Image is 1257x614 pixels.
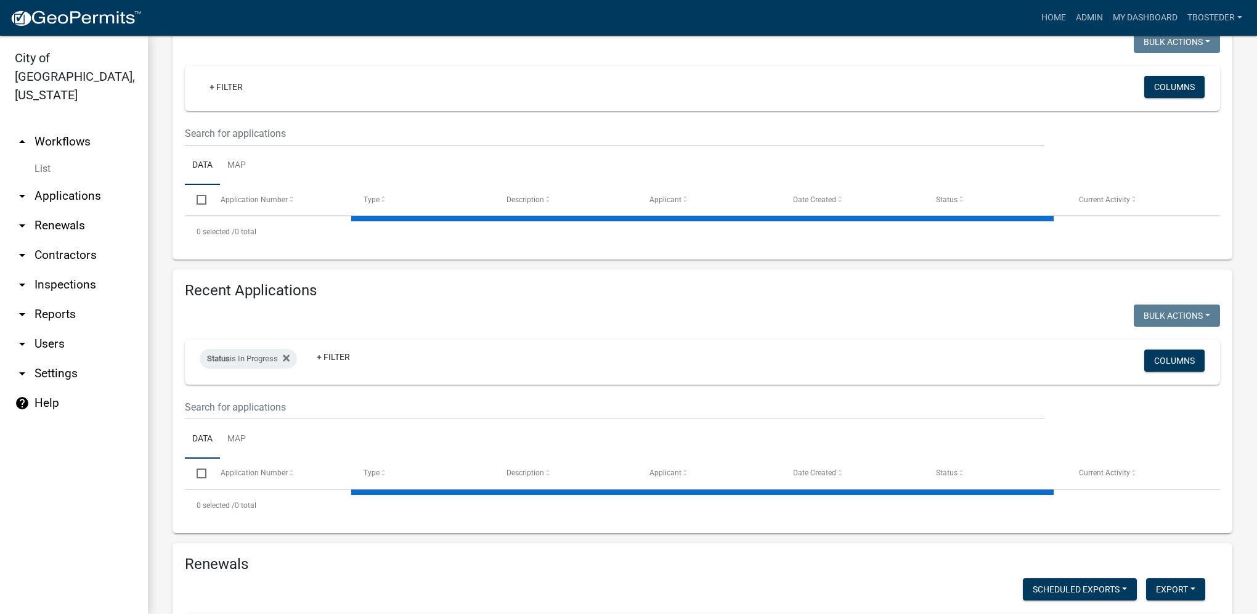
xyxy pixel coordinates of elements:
datatable-header-cell: Applicant [638,185,781,215]
span: Status [936,469,958,477]
a: Data [185,146,220,186]
a: + Filter [307,346,360,368]
button: Bulk Actions [1134,31,1220,53]
button: Columns [1144,76,1205,98]
a: tbosteder [1182,6,1247,30]
div: 0 total [185,490,1220,521]
span: Application Number [221,195,288,204]
datatable-header-cell: Select [185,185,208,215]
span: 0 selected / [197,227,235,236]
span: Current Activity [1079,195,1130,204]
datatable-header-cell: Select [185,459,208,488]
i: arrow_drop_down [15,337,30,351]
input: Search for applications [185,395,1044,420]
button: Export [1146,578,1205,600]
a: Data [185,420,220,459]
input: Search for applications [185,121,1044,146]
datatable-header-cell: Description [495,459,638,488]
datatable-header-cell: Date Created [781,459,924,488]
datatable-header-cell: Current Activity [1067,459,1210,488]
button: Scheduled Exports [1023,578,1137,600]
button: Bulk Actions [1134,305,1220,327]
datatable-header-cell: Description [495,185,638,215]
i: arrow_drop_down [15,189,30,203]
i: arrow_drop_down [15,277,30,292]
span: Status [207,354,230,363]
span: Type [364,469,380,477]
i: help [15,396,30,411]
i: arrow_drop_down [15,248,30,263]
datatable-header-cell: Date Created [781,185,924,215]
div: 0 total [185,216,1220,247]
a: My Dashboard [1108,6,1182,30]
span: Applicant [649,195,681,204]
datatable-header-cell: Type [352,185,495,215]
a: Map [220,420,253,459]
datatable-header-cell: Status [924,185,1067,215]
button: Columns [1144,350,1205,372]
span: 0 selected / [197,501,235,510]
i: arrow_drop_down [15,366,30,381]
datatable-header-cell: Applicant [638,459,781,488]
span: Status [936,195,958,204]
span: Date Created [793,195,836,204]
span: Current Activity [1079,469,1130,477]
datatable-header-cell: Status [924,459,1067,488]
datatable-header-cell: Current Activity [1067,185,1210,215]
span: Description [506,469,544,477]
a: Map [220,146,253,186]
datatable-header-cell: Application Number [208,459,351,488]
h4: Recent Applications [185,282,1220,300]
div: is In Progress [200,349,297,369]
datatable-header-cell: Type [352,459,495,488]
span: Applicant [649,469,681,477]
span: Application Number [221,469,288,477]
h4: Renewals [185,555,1220,573]
a: Home [1036,6,1071,30]
datatable-header-cell: Application Number [208,185,351,215]
i: arrow_drop_up [15,134,30,149]
i: arrow_drop_down [15,218,30,233]
span: Date Created [793,469,836,477]
span: Description [506,195,544,204]
a: + Filter [200,76,253,98]
a: Admin [1071,6,1108,30]
span: Type [364,195,380,204]
i: arrow_drop_down [15,307,30,322]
